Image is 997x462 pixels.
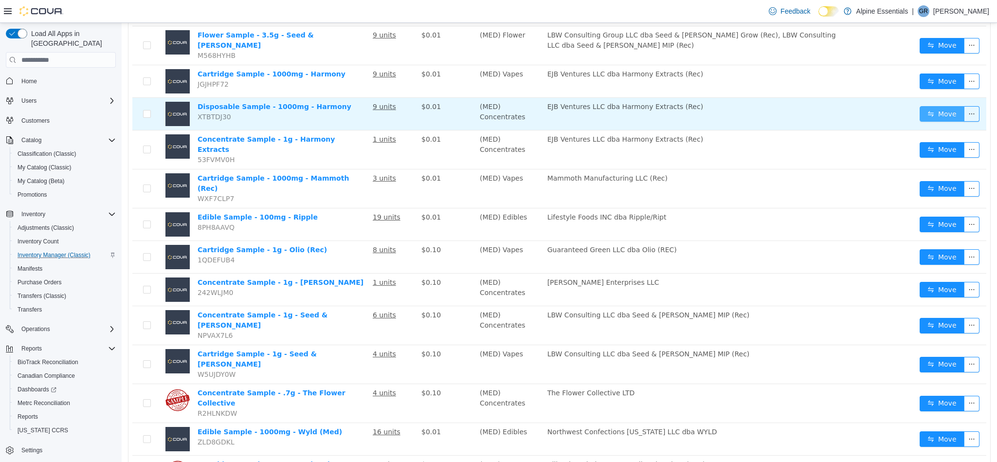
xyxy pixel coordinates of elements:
span: My Catalog (Classic) [18,164,72,171]
button: icon: swapMove [798,83,843,99]
img: Disposable Sample - 1000mg - Harmony placeholder [44,79,68,103]
button: icon: ellipsis [842,83,858,99]
span: Reports [21,345,42,352]
span: GR [919,5,928,17]
button: Promotions [10,188,120,202]
span: Inventory Count [14,236,116,247]
img: Concentrate Sample - 1g - Harmony Extracts placeholder [44,111,68,136]
span: Catalog [21,136,41,144]
img: Cartridge Sample - 1g - Olio (Rec) placeholder [44,222,68,246]
img: Cartridge Sample - 500mg - The Clear hero shot [44,437,68,461]
span: 8PH8AAVQ [76,201,113,208]
button: icon: swapMove [798,51,843,66]
a: Cartridge Sample - 500mg - The Clear [76,438,221,445]
span: [US_STATE] CCRS [18,426,68,434]
td: (MED) Edibles [354,185,422,218]
span: EJB Ventures LLC dba Harmony Extracts (Rec) [426,112,581,120]
button: icon: ellipsis [842,226,858,242]
span: Purchase Orders [18,278,62,286]
td: (MED) Concentrates [354,361,422,400]
span: Guaranteed Green LLC dba Olio (REC) [426,223,555,231]
td: (MED) Vapes [354,147,422,185]
td: (MED) Flower [354,3,422,42]
span: Promotions [18,191,47,199]
span: Settings [18,444,116,456]
a: Manifests [14,263,46,275]
span: Inventory Manager (Classic) [18,251,91,259]
button: Classification (Classic) [10,147,120,161]
span: $0.01 [300,190,319,198]
button: icon: ellipsis [842,408,858,424]
button: Operations [2,322,120,336]
button: Inventory Manager (Classic) [10,248,120,262]
span: Feedback [780,6,810,16]
button: icon: ellipsis [842,259,858,275]
u: 16 units [251,405,279,413]
u: 1 units [251,256,274,263]
button: Reports [18,343,46,354]
span: Promotions [14,189,116,201]
button: Metrc Reconciliation [10,396,120,410]
img: Cartridge Sample - 1000mg - Mammoth (Rec) placeholder [44,150,68,175]
span: EJB Ventures LLC dba Harmony Extracts (Rec) [426,80,581,88]
button: My Catalog (Beta) [10,174,120,188]
a: Flower Sample - 3.5g - Seed & [PERSON_NAME] [76,8,192,26]
button: icon: ellipsis [842,158,858,174]
span: Load All Apps in [GEOGRAPHIC_DATA] [27,29,116,48]
span: Settings [21,446,42,454]
span: NPVAX7L6 [76,309,111,316]
span: LBW Consulting Group LLC dba Seed & [PERSON_NAME] Grow (Rec), LBW Consulting LLC dba Seed & [PERS... [426,8,714,26]
span: Dashboards [14,384,116,395]
button: icon: ellipsis [842,373,858,388]
span: 242WLJM0 [76,266,111,274]
button: Settings [2,443,120,457]
a: Classification (Classic) [14,148,80,160]
u: 4 units [251,327,274,335]
span: Metrc Reconciliation [18,399,70,407]
span: Northwest Confections [US_STATE] LLC dba WYLD [426,405,596,413]
img: Concentrate Sample - .7g - The Flower Collective hero shot [44,365,68,389]
span: BioTrack Reconciliation [18,358,78,366]
span: Reports [14,411,116,423]
u: 9 units [251,47,274,55]
button: Manifests [10,262,120,276]
div: Greg Rivera [918,5,929,17]
span: Adjustments (Classic) [18,224,74,232]
span: Transfers [14,304,116,315]
button: icon: swapMove [798,194,843,209]
span: $0.10 [300,438,319,445]
span: Users [21,97,36,105]
span: Lifestyle Foods INC dba Ripple/Ript [426,190,545,198]
span: Adjustments (Classic) [14,222,116,234]
button: Transfers (Classic) [10,289,120,303]
span: WXF7CLP7 [76,172,112,180]
span: Cliintel Capital Group LLC dba The Clear (REC) [426,438,584,445]
p: Alpine Essentials [856,5,908,17]
span: Home [21,77,37,85]
a: Transfers (Classic) [14,290,70,302]
button: Inventory Count [10,235,120,248]
span: Classification (Classic) [18,150,76,158]
button: icon: swapMove [798,373,843,388]
a: Cartridge Sample - 1000mg - Mammoth (Rec) [76,151,227,169]
span: My Catalog (Classic) [14,162,116,173]
a: Adjustments (Classic) [14,222,78,234]
span: XTBTDJ30 [76,90,109,98]
a: Disposable Sample - 1000mg - Harmony [76,80,230,88]
span: Manifests [18,265,42,273]
img: Edible Sample - 1000mg - Wyld (Med) placeholder [44,404,68,428]
span: 1QDEFUB4 [76,233,113,241]
img: Flower Sample - 3.5g - Seed & Smith placeholder [44,7,68,32]
a: Concentrate Sample - 1g - [PERSON_NAME] [76,256,242,263]
span: Reports [18,413,38,421]
span: ZLD8GDKL [76,415,113,423]
a: Concentrate Sample - .7g - The Flower Collective [76,366,224,384]
a: Cartridge Sample - 1g - Seed & [PERSON_NAME] [76,327,195,345]
button: Transfers [10,303,120,316]
span: Inventory [18,208,116,220]
button: Home [2,74,120,88]
span: [PERSON_NAME] Enterprises LLC [426,256,538,263]
button: icon: swapMove [798,226,843,242]
button: icon: ellipsis [842,295,858,311]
